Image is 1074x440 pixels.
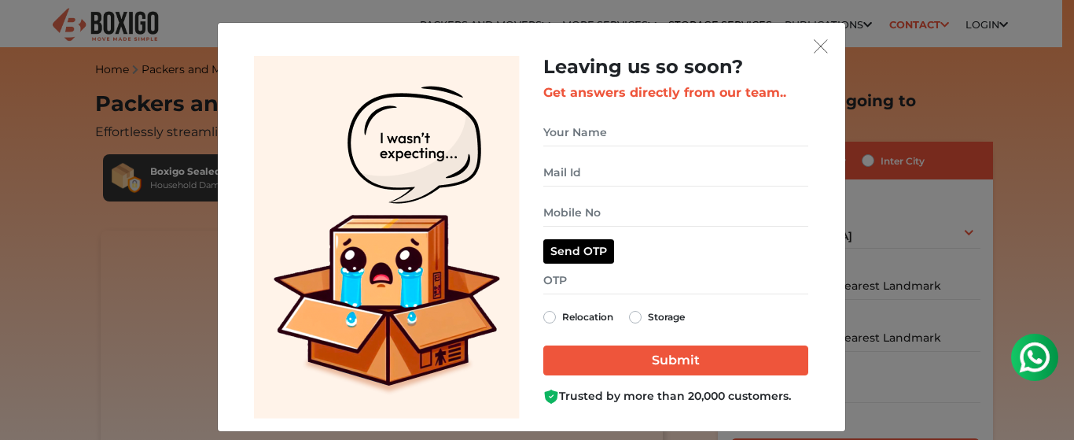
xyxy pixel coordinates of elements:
label: Relocation [562,308,613,327]
input: Mobile No [543,199,808,227]
label: Storage [648,308,685,327]
img: exit [814,39,828,54]
input: OTP [543,267,808,294]
img: whatsapp-icon.svg [16,16,47,47]
img: Boxigo Customer Shield [543,389,559,405]
img: Lead Welcome Image [254,56,520,419]
div: Trusted by more than 20,000 customers. [543,388,808,405]
input: Submit [543,346,808,375]
button: Send OTP [543,239,614,264]
input: Your Name [543,119,808,146]
input: Mail Id [543,159,808,187]
h2: Leaving us so soon? [543,56,808,79]
h3: Get answers directly from our team.. [543,85,808,100]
